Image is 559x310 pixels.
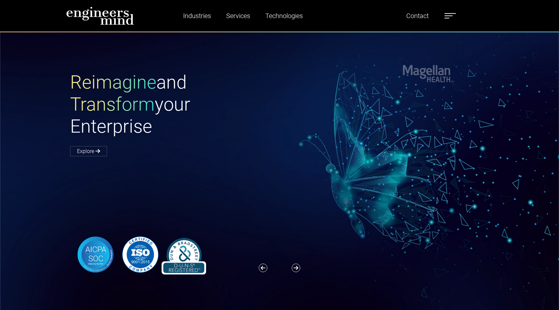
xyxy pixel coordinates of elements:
img: banner-logo [70,235,210,274]
a: Contact [404,8,431,23]
h1: and your Enterprise [70,71,279,138]
img: logo [66,7,134,25]
span: Transform [70,93,155,115]
a: Explore [70,146,107,156]
a: Industries [180,8,214,23]
a: Technologies [263,8,306,23]
span: Reimagine [70,71,156,93]
a: Services [224,8,253,23]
